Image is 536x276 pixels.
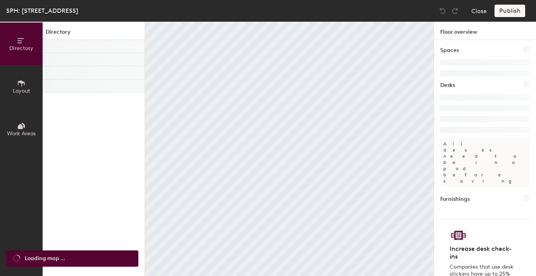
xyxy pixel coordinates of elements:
h4: Increase desk check-ins [450,245,516,260]
img: Redo [451,7,459,15]
span: Work Areas [7,130,36,137]
h1: Spaces [440,46,459,55]
span: Layout [13,88,30,94]
h1: Directory [43,28,145,40]
h1: Desks [440,81,455,90]
img: Sticker logo [450,229,467,242]
p: All desks need to be in a pod before saving [440,138,530,187]
h1: Floor overview [434,22,536,40]
img: Undo [439,7,446,15]
canvas: Map [145,22,434,276]
button: Close [471,5,487,17]
span: Loading map ... [25,254,65,263]
h1: Furnishings [440,195,470,204]
div: SPH: [STREET_ADDRESS] [6,6,78,16]
span: Directory [9,45,33,52]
